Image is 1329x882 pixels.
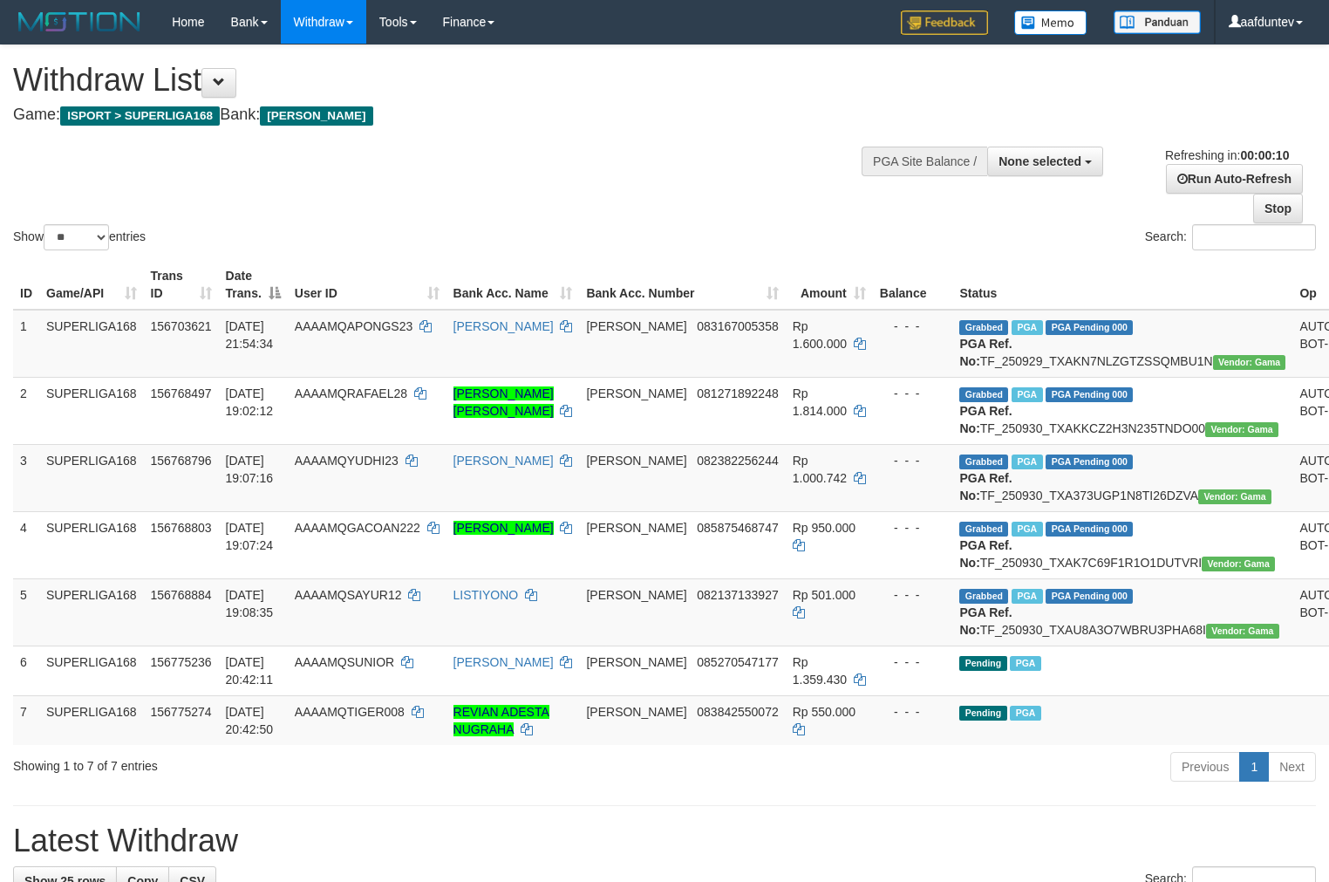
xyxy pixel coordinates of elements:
[880,519,946,537] div: - - -
[959,455,1008,469] span: Grabbed
[13,444,39,511] td: 3
[60,106,220,126] span: ISPORT > SUPERLIGA168
[39,310,144,378] td: SUPERLIGA168
[697,454,778,468] span: Copy 082382256244 to clipboard
[959,605,1012,637] b: PGA Ref. No:
[1010,656,1040,671] span: Marked by aafsoycanthlai
[586,319,686,333] span: [PERSON_NAME]
[959,471,1012,503] b: PGA Ref. No:
[295,655,394,669] span: AAAAMQSUNIOR
[226,319,274,351] span: [DATE] 21:54:34
[13,224,146,250] label: Show entries
[144,260,219,310] th: Trans ID: activate to sort column ascending
[151,588,212,602] span: 156768884
[295,588,402,602] span: AAAAMQSAYUR12
[793,319,847,351] span: Rp 1.600.000
[959,656,1006,671] span: Pending
[880,586,946,604] div: - - -
[1165,148,1289,162] span: Refreshing in:
[952,310,1292,378] td: TF_250929_TXAKN7NLZGTZSSQMBU1N
[786,260,873,310] th: Amount: activate to sort column ascending
[1014,10,1087,35] img: Button%20Memo.svg
[697,588,778,602] span: Copy 082137133927 to clipboard
[952,578,1292,646] td: TF_250930_TXAU8A3O7WBRU3PHA68I
[226,588,274,619] span: [DATE] 19:08:35
[880,653,946,671] div: - - -
[1010,706,1040,721] span: Marked by aafsoycanthlai
[1213,355,1286,370] span: Vendor URL: https://trx31.1velocity.biz
[1205,422,1278,437] span: Vendor URL: https://trx31.1velocity.biz
[579,260,785,310] th: Bank Acc. Number: activate to sort column ascending
[13,106,869,124] h4: Game: Bank:
[793,655,847,687] span: Rp 1.359.430
[453,521,554,535] a: [PERSON_NAME]
[697,521,778,535] span: Copy 085875468747 to clipboard
[453,655,554,669] a: [PERSON_NAME]
[1012,589,1042,604] span: Marked by aafsoumeymey
[901,10,988,35] img: Feedback.jpg
[1012,522,1042,537] span: Marked by aafsoumeymey
[151,655,212,669] span: 156775236
[586,588,686,602] span: [PERSON_NAME]
[1206,624,1279,639] span: Vendor URL: https://trx31.1velocity.biz
[1046,320,1133,335] span: PGA Pending
[1012,320,1042,335] span: Marked by aafchhiseyha
[288,260,446,310] th: User ID: activate to sort column ascending
[1166,164,1303,194] a: Run Auto-Refresh
[13,824,1316,858] h1: Latest Withdraw
[697,386,778,400] span: Copy 081271892248 to clipboard
[13,9,146,35] img: MOTION_logo.png
[793,454,847,485] span: Rp 1.000.742
[1198,489,1271,504] span: Vendor URL: https://trx31.1velocity.biz
[453,454,554,468] a: [PERSON_NAME]
[1268,752,1316,782] a: Next
[952,377,1292,444] td: TF_250930_TXAKKCZ2H3N235TNDO00
[13,695,39,745] td: 7
[39,260,144,310] th: Game/API: activate to sort column ascending
[697,655,778,669] span: Copy 085270547177 to clipboard
[880,703,946,721] div: - - -
[952,511,1292,578] td: TF_250930_TXAK7C69F1R1O1DUTVRI
[862,147,987,176] div: PGA Site Balance /
[1114,10,1201,34] img: panduan.png
[1046,387,1133,402] span: PGA Pending
[295,521,420,535] span: AAAAMQGACOAN222
[1253,194,1303,223] a: Stop
[793,588,855,602] span: Rp 501.000
[39,377,144,444] td: SUPERLIGA168
[586,454,686,468] span: [PERSON_NAME]
[586,655,686,669] span: [PERSON_NAME]
[13,750,541,775] div: Showing 1 to 7 of 7 entries
[13,511,39,578] td: 4
[987,147,1103,176] button: None selected
[295,319,412,333] span: AAAAMQAPONGS23
[226,454,274,485] span: [DATE] 19:07:16
[13,377,39,444] td: 2
[453,588,519,602] a: LISTIYONO
[793,386,847,418] span: Rp 1.814.000
[697,319,778,333] span: Copy 083167005358 to clipboard
[959,538,1012,570] b: PGA Ref. No:
[226,521,274,552] span: [DATE] 19:07:24
[880,452,946,469] div: - - -
[959,320,1008,335] span: Grabbed
[880,318,946,335] div: - - -
[39,578,144,646] td: SUPERLIGA168
[959,404,1012,435] b: PGA Ref. No:
[952,444,1292,511] td: TF_250930_TXA373UGP1N8TI26DZVA
[39,695,144,745] td: SUPERLIGA168
[880,385,946,402] div: - - -
[295,705,405,719] span: AAAAMQTIGER008
[151,521,212,535] span: 156768803
[1202,557,1275,571] span: Vendor URL: https://trx31.1velocity.biz
[1240,148,1289,162] strong: 00:00:10
[226,386,274,418] span: [DATE] 19:02:12
[39,444,144,511] td: SUPERLIGA168
[1012,387,1042,402] span: Marked by aafsoumeymey
[151,454,212,468] span: 156768796
[13,63,869,98] h1: Withdraw List
[151,705,212,719] span: 156775274
[793,705,855,719] span: Rp 550.000
[952,260,1292,310] th: Status
[959,387,1008,402] span: Grabbed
